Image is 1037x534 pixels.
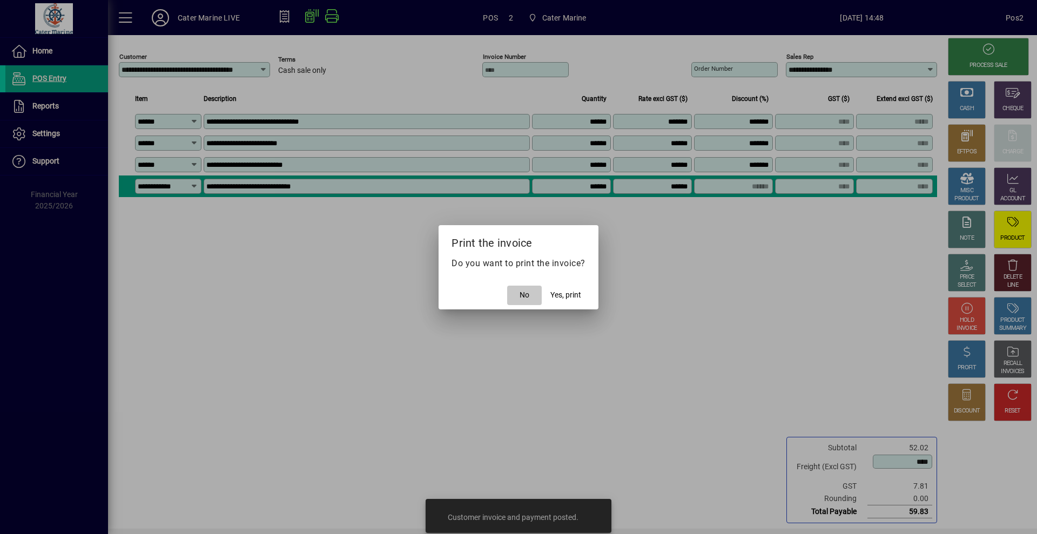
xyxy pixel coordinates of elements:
button: Yes, print [546,286,585,305]
span: Yes, print [550,289,581,301]
p: Do you want to print the invoice? [452,257,585,270]
button: No [507,286,542,305]
h2: Print the invoice [439,225,598,256]
span: No [520,289,529,301]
